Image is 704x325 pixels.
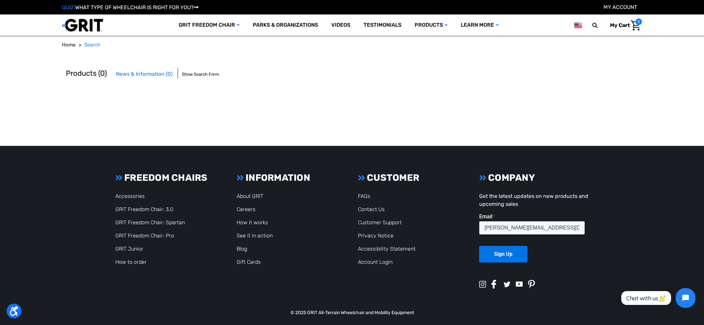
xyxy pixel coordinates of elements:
img: Cart [631,20,640,31]
a: Careers [237,206,255,212]
p: © 2025 GRIT All-Terrain Wheelchair and Mobility Equipment [111,309,593,316]
a: Hide Search Form [182,68,219,79]
a: GRIT Junior [115,246,143,252]
nav: Breadcrumb [62,41,642,49]
a: Search [84,41,100,49]
a: Gift Cards [237,259,261,265]
a: About GRIT [237,193,263,199]
img: instagram [479,281,486,288]
img: youtube [516,282,523,287]
span: Home [62,42,75,48]
a: Accessibility Statement [358,246,416,252]
h3: INFORMATION [237,172,346,183]
span: Search [84,42,100,48]
a: Account Login [358,259,393,265]
input: Search [595,18,605,32]
iframe: Tidio Chat [614,283,701,313]
a: GRIT Freedom Chair [172,14,246,36]
span: Products (0) [66,69,107,78]
span: Show Search Form [182,71,219,78]
a: Home [62,41,75,49]
a: GRIT Freedom Chair: Spartan [115,219,185,226]
img: facebook [491,280,496,288]
img: pinterest [528,280,535,288]
a: How it works [237,219,268,226]
span: QUIZ: [62,4,75,11]
a: GRIT Freedom Chair: Pro [115,232,174,239]
a: Privacy Notice [358,232,394,239]
a: Products [408,14,454,36]
a: Account [603,4,637,10]
a: How to order [115,259,147,265]
a: FAQs [358,193,370,199]
iframe: Form 0 [479,213,589,274]
h3: CUSTOMER [358,172,467,183]
a: Videos [325,14,357,36]
a: Customer Support [358,219,402,226]
a: Contact Us [358,206,385,212]
span: News & Information (0) [116,71,172,77]
p: Get the latest updates on new products and upcoming sales [479,192,589,208]
h3: COMPANY [479,172,589,183]
a: Learn More [454,14,505,36]
a: Cart with 0 items [605,18,642,32]
a: Parks & Organizations [246,14,325,36]
a: See it in action [237,232,273,239]
a: Blog [237,246,247,252]
img: GRIT All-Terrain Wheelchair and Mobility Equipment [62,18,103,32]
img: us.png [574,21,582,29]
a: QUIZ:WHAT TYPE OF WHEELCHAIR IS RIGHT FOR YOU? [62,4,198,11]
a: Accessories [115,193,145,199]
a: Testimonials [357,14,408,36]
span: My Cart [610,22,630,28]
img: twitter [504,282,511,287]
h3: FREEDOM CHAIRS [115,172,225,183]
a: GRIT Freedom Chair: 3.0 [115,206,173,212]
span: 0 [635,18,642,25]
